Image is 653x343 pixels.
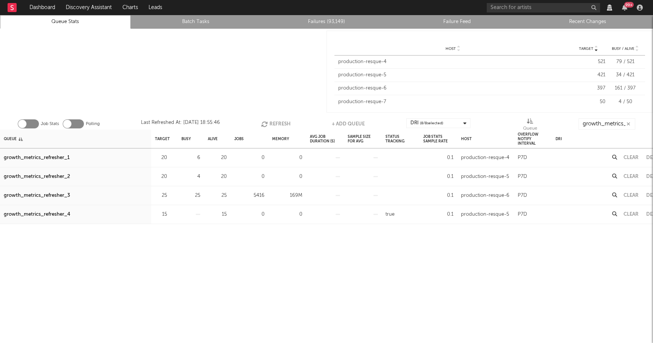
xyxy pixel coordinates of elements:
[234,153,265,162] div: 0
[526,17,649,26] a: Recent Changes
[265,17,388,26] a: Failures (93,149)
[461,191,509,200] div: production-resque-6
[410,119,443,128] div: DRI
[155,191,167,200] div: 25
[272,191,302,200] div: 169M
[208,191,227,200] div: 25
[518,131,548,147] div: Overflow Notify Interval
[556,131,562,147] div: DRI
[609,71,641,79] div: 34 / 421
[446,46,456,51] span: Host
[624,2,634,8] div: 99 +
[234,191,265,200] div: 5416
[4,210,70,219] a: growth_metrics_refresher_4
[332,118,365,130] button: + Add Queue
[4,153,70,162] a: growth_metrics_refresher_1
[518,191,527,200] div: P7D
[461,153,509,162] div: production-resque-4
[423,210,453,219] div: 0.1
[181,131,191,147] div: Busy
[261,118,291,130] button: Refresh
[396,17,518,26] a: Failure Feed
[234,210,265,219] div: 0
[272,172,302,181] div: 0
[135,17,257,26] a: Batch Tasks
[385,210,395,219] div: true
[155,210,167,219] div: 15
[181,153,200,162] div: 6
[338,85,568,92] div: production-resque-6
[571,58,605,66] div: 521
[609,98,641,106] div: 4 / 50
[272,131,289,147] div: Memory
[523,124,537,133] div: Queue
[4,17,127,26] a: Queue Stats
[518,210,527,219] div: P7D
[523,118,537,133] div: Queue
[518,153,527,162] div: P7D
[155,172,167,181] div: 20
[208,210,227,219] div: 15
[461,172,509,181] div: production-resque-5
[579,118,635,130] input: Search...
[272,153,302,162] div: 0
[348,131,378,147] div: Sample Size For Avg
[609,85,641,92] div: 161 / 397
[518,172,527,181] div: P7D
[624,193,639,198] button: Clear
[423,131,453,147] div: Job Stats Sample Rate
[624,174,639,179] button: Clear
[208,131,218,147] div: Alive
[385,131,416,147] div: Status Tracking
[208,153,227,162] div: 20
[181,191,200,200] div: 25
[272,210,302,219] div: 0
[487,3,600,12] input: Search for artists
[579,46,593,51] span: Target
[571,98,605,106] div: 50
[420,119,443,128] span: ( 8 / 8 selected)
[338,71,568,79] div: production-resque-5
[338,58,568,66] div: production-resque-4
[624,212,639,217] button: Clear
[423,191,453,200] div: 0.1
[86,119,100,128] label: Polling
[624,155,639,160] button: Clear
[208,172,227,181] div: 20
[41,119,59,128] label: Job Stats
[234,172,265,181] div: 0
[461,131,472,147] div: Host
[4,131,23,147] div: Queue
[609,58,641,66] div: 79 / 521
[338,98,568,106] div: production-resque-7
[155,131,170,147] div: Target
[612,46,634,51] span: Busy / Alive
[155,153,167,162] div: 20
[4,172,70,181] a: growth_metrics_refresher_2
[4,191,70,200] a: growth_metrics_refresher_3
[622,5,627,11] button: 99+
[181,172,200,181] div: 4
[310,131,340,147] div: Avg Job Duration (s)
[423,172,453,181] div: 0.1
[461,210,509,219] div: production-resque-5
[234,131,244,147] div: Jobs
[423,153,453,162] div: 0.1
[141,118,220,130] div: Last Refreshed At: [DATE] 18:55:46
[571,71,605,79] div: 421
[571,85,605,92] div: 397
